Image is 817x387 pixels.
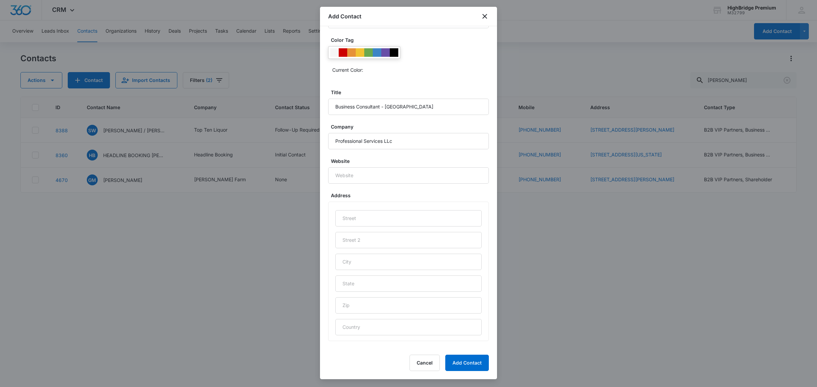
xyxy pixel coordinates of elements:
input: Company [328,133,489,149]
div: #3d85c6 [373,48,381,57]
label: Title [331,89,492,96]
div: #F6F6F6 [330,48,339,57]
div: #e69138 [347,48,356,57]
label: Company [331,123,492,130]
input: Title [328,99,489,115]
button: Cancel [410,355,440,371]
input: Website [328,167,489,184]
h1: Add Contact [328,12,362,20]
div: #674ea7 [381,48,390,57]
input: State [335,275,482,292]
input: Country [335,319,482,335]
label: Color Tag [331,36,492,44]
input: Street [335,210,482,226]
p: Current Color: [332,66,363,73]
button: Add Contact [445,355,489,371]
div: #f1c232 [356,48,364,57]
input: City [335,254,482,270]
div: #6aa84f [364,48,373,57]
div: #CC0000 [339,48,347,57]
label: Website [331,157,492,165]
div: #000000 [390,48,398,57]
label: Address [331,192,492,199]
input: Zip [335,297,482,314]
input: Street 2 [335,232,482,248]
button: close [481,12,489,20]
